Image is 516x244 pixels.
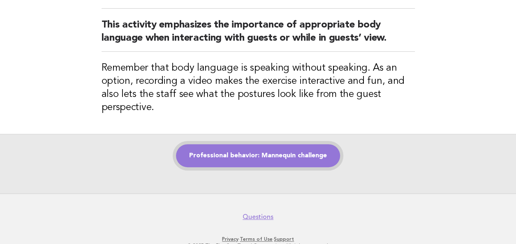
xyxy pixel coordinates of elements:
[274,236,294,242] a: Support
[222,236,238,242] a: Privacy
[102,62,415,114] h3: Remember that body language is speaking without speaking. As an option, recording a video makes t...
[176,144,340,167] a: Professional behavior: Mannequin challenge
[12,236,504,242] p: · ·
[102,18,415,52] h2: This activity emphasizes the importance of appropriate body language when interacting with guests...
[243,213,273,221] a: Questions
[240,236,273,242] a: Terms of Use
